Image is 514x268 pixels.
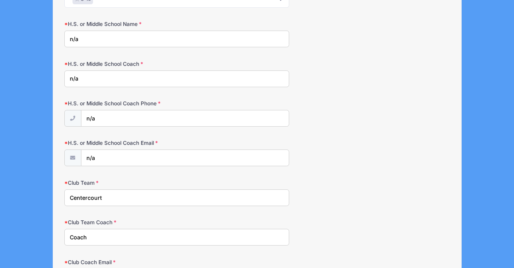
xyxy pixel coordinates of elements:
[64,218,193,226] label: Club Team Coach
[64,139,193,147] label: H.S. or Middle School Coach Email
[64,258,193,266] label: Club Coach Email
[64,179,193,187] label: Club Team
[81,149,289,166] input: email@email.com
[64,100,193,107] label: H.S. or Middle School Coach Phone
[81,110,289,127] input: (xxx) xxx-xxxx
[64,60,193,68] label: H.S. or Middle School Coach
[64,20,193,28] label: H.S. or Middle School Name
